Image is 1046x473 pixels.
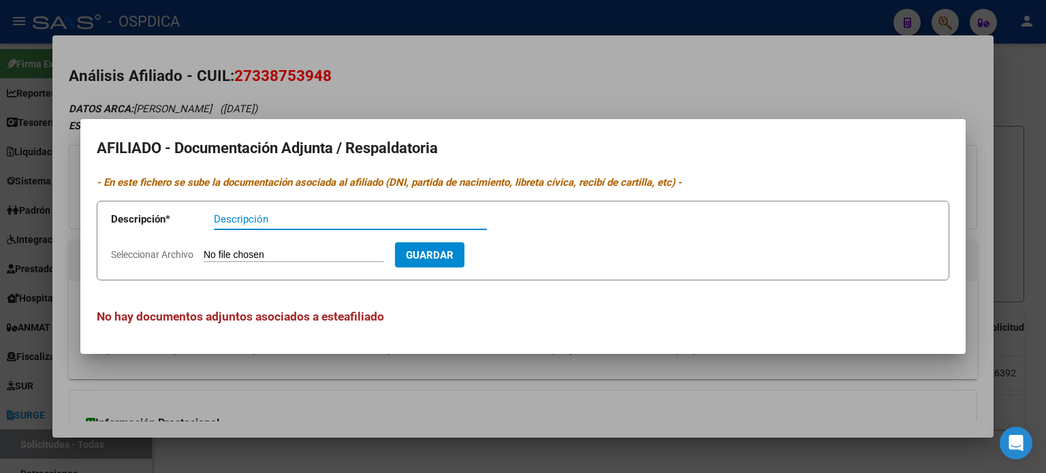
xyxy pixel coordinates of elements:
span: Guardar [406,249,454,261]
p: Descripción [111,212,214,227]
div: Open Intercom Messenger [1000,427,1032,459]
h3: No hay documentos adjuntos asociados a este [97,308,949,325]
i: - En este fichero se sube la documentación asociada al afiliado (DNI, partida de nacimiento, libr... [97,176,682,189]
span: Seleccionar Archivo [111,249,193,260]
span: afiliado [344,310,384,323]
button: Guardar [395,242,464,267]
h2: AFILIADO - Documentación Adjunta / Respaldatoria [97,135,949,161]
